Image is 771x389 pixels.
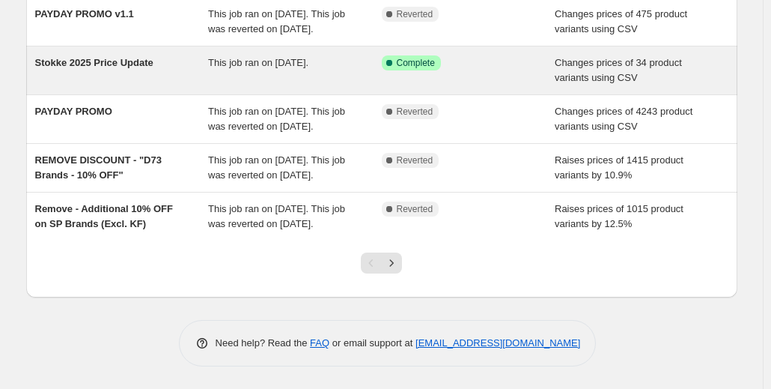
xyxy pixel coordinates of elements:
[555,203,683,229] span: Raises prices of 1015 product variants by 12.5%
[397,154,433,166] span: Reverted
[208,154,345,181] span: This job ran on [DATE]. This job was reverted on [DATE].
[381,253,402,274] button: Next
[361,253,402,274] nav: Pagination
[208,106,345,132] span: This job ran on [DATE]. This job was reverted on [DATE].
[397,8,433,20] span: Reverted
[208,8,345,34] span: This job ran on [DATE]. This job was reverted on [DATE].
[397,57,435,69] span: Complete
[35,154,162,181] span: REMOVE DISCOUNT - "D73 Brands - 10% OFF"
[329,337,415,349] span: or email support at
[415,337,580,349] a: [EMAIL_ADDRESS][DOMAIN_NAME]
[216,337,311,349] span: Need help? Read the
[208,203,345,229] span: This job ran on [DATE]. This job was reverted on [DATE].
[555,154,683,181] span: Raises prices of 1415 product variants by 10.9%
[555,57,682,83] span: Changes prices of 34 product variants using CSV
[310,337,329,349] a: FAQ
[35,203,173,229] span: Remove - Additional 10% OFF on SP Brands (Excl. KF)
[35,106,112,117] span: PAYDAY PROMO
[555,8,687,34] span: Changes prices of 475 product variants using CSV
[397,106,433,118] span: Reverted
[35,8,134,19] span: PAYDAY PROMO v1.1
[35,57,153,68] span: Stokke 2025 Price Update
[397,203,433,215] span: Reverted
[555,106,692,132] span: Changes prices of 4243 product variants using CSV
[208,57,308,68] span: This job ran on [DATE].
